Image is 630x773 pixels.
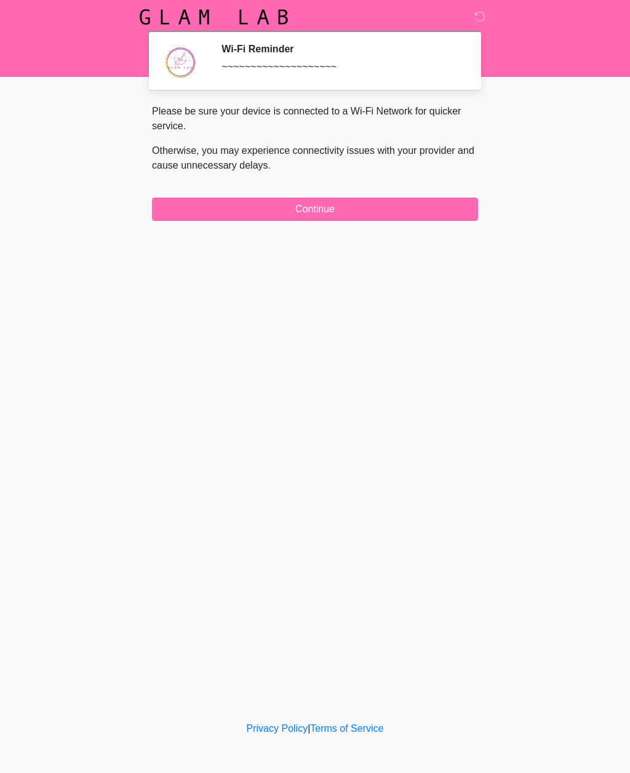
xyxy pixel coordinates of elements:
img: Glam Lab Logo [140,9,288,25]
p: Otherwise, you may experience connectivity issues with your provider and cause unnecessary delays [152,143,478,173]
img: Agent Avatar [161,43,198,80]
button: Continue [152,198,478,221]
a: Terms of Service [310,723,383,734]
div: ~~~~~~~~~~~~~~~~~~~~ [221,60,460,74]
h2: Wi-Fi Reminder [221,43,460,55]
span: . [268,160,271,170]
a: | [308,723,310,734]
p: Please be sure your device is connected to a Wi-Fi Network for quicker service. [152,104,478,134]
a: Privacy Policy [247,723,308,734]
